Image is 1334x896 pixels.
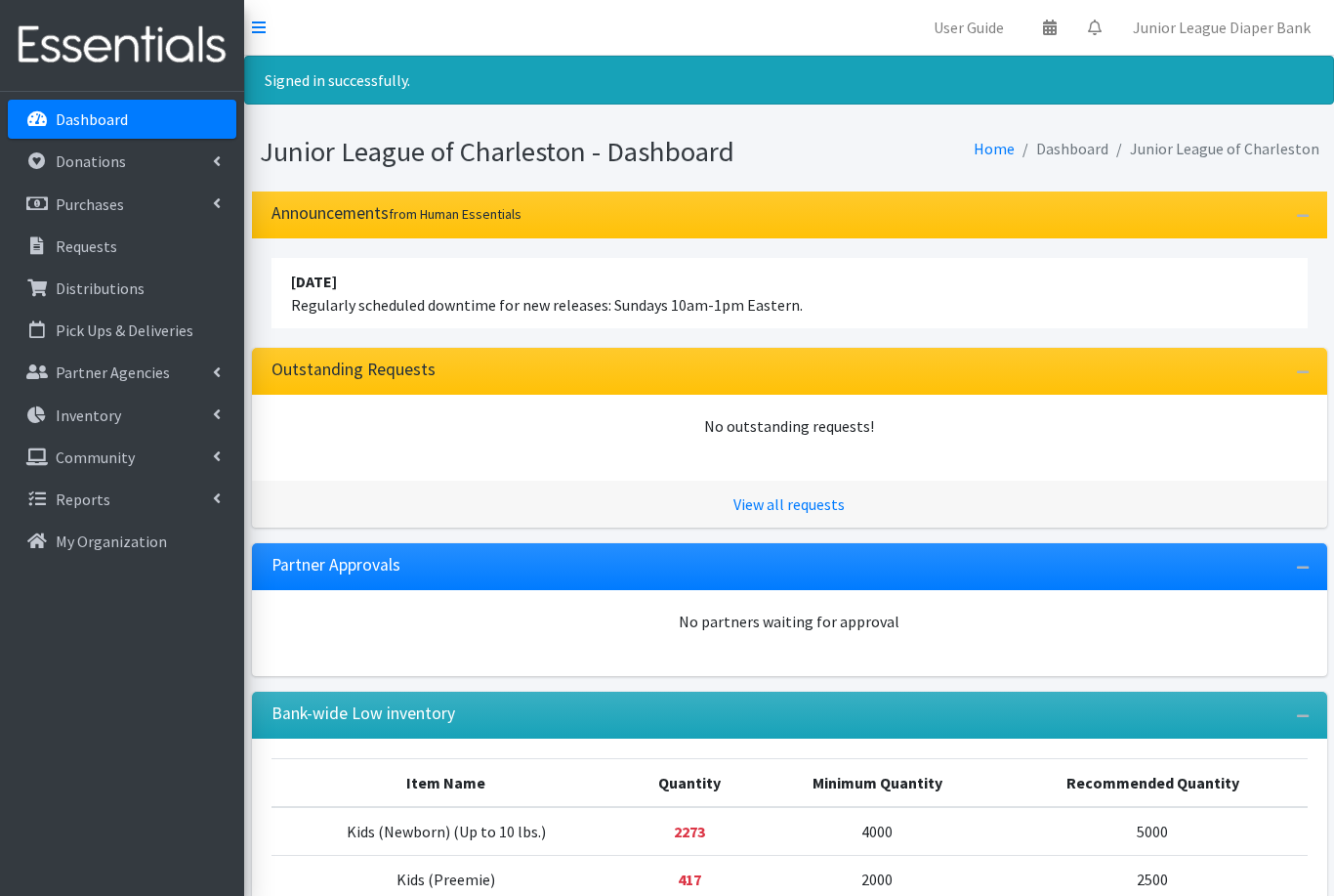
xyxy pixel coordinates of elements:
img: HumanEssentials [8,13,236,78]
h3: Announcements [271,203,521,224]
h3: Bank-wide Low inventory [271,704,455,724]
p: My Organization [56,532,167,551]
th: Quantity [621,758,757,807]
p: Dashboard [56,109,128,129]
a: Junior League Diaper Bank [1117,8,1326,47]
a: View all requests [733,494,845,514]
li: Junior League of Charleston [1108,135,1319,163]
a: Requests [8,227,236,266]
a: Distributions [8,269,236,308]
a: Donations [8,142,236,181]
div: No partners waiting for approval [271,610,1308,633]
h3: Outstanding Requests [271,360,436,380]
a: My Organization [8,522,236,561]
div: No outstanding requests! [271,414,1308,438]
small: from Human Essentials [389,205,521,223]
a: Purchases [8,185,236,224]
strong: [DATE] [291,272,337,291]
th: Recommended Quantity [998,758,1307,807]
th: Item Name [271,758,622,807]
p: Reports [56,490,110,509]
th: Minimum Quantity [757,758,998,807]
strong: Below minimum quantity [674,822,705,841]
strong: Below minimum quantity [678,870,701,889]
li: Regularly scheduled downtime for new releases: Sundays 10am-1pm Eastern. [271,258,1308,328]
p: Purchases [56,194,124,214]
p: Partner Agencies [56,363,170,382]
a: Reports [8,480,236,519]
p: Distributions [56,278,145,298]
h3: Partner Approvals [271,555,400,576]
a: Dashboard [8,100,236,139]
a: Pick Ups & Deliveries [8,311,236,350]
div: Signed in successfully. [244,56,1334,105]
li: Dashboard [1015,135,1108,163]
a: Inventory [8,396,236,435]
td: 5000 [998,807,1307,856]
h1: Junior League of Charleston - Dashboard [260,135,782,169]
a: Community [8,438,236,477]
a: Partner Agencies [8,353,236,392]
p: Donations [56,151,126,171]
a: Home [974,139,1015,158]
p: Requests [56,236,117,256]
p: Pick Ups & Deliveries [56,320,193,340]
td: Kids (Newborn) (Up to 10 lbs.) [271,807,622,856]
a: User Guide [918,8,1020,47]
p: Inventory [56,405,121,425]
p: Community [56,448,135,467]
td: 4000 [757,807,998,856]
